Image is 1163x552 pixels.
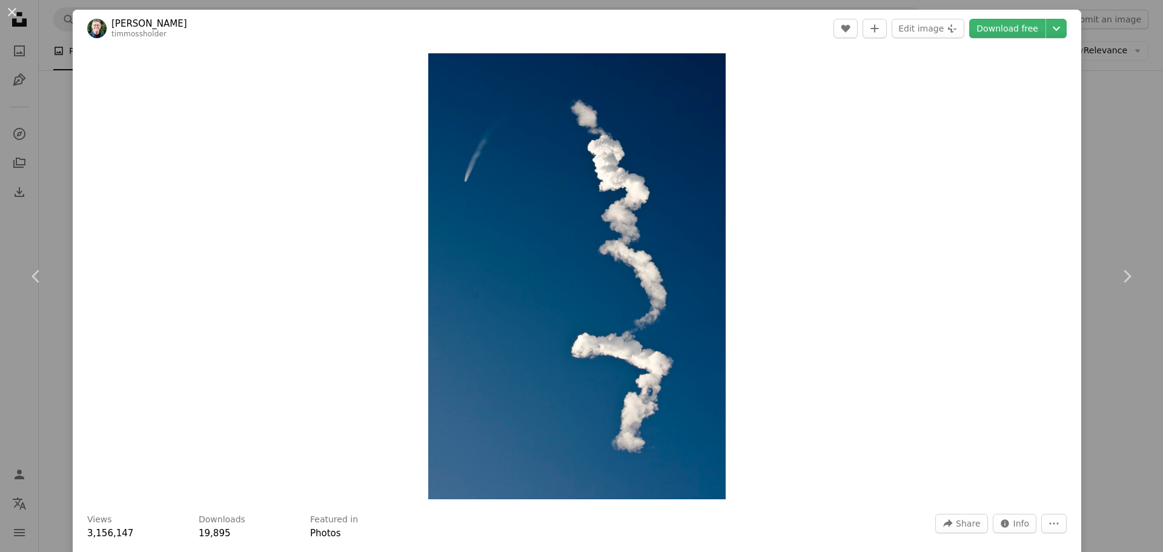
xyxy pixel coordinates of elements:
[87,528,133,539] span: 3,156,147
[1041,514,1067,533] button: More Actions
[1090,218,1163,334] a: Next
[1013,514,1030,533] span: Info
[87,514,112,526] h3: Views
[833,19,858,38] button: Like
[111,30,167,38] a: timmossholder
[428,53,726,499] button: Zoom in on this image
[863,19,887,38] button: Add to Collection
[956,514,980,533] span: Share
[969,19,1045,38] a: Download free
[428,53,726,499] img: smoke formation in sky
[935,514,987,533] button: Share this image
[199,528,231,539] span: 19,895
[87,19,107,38] img: Go to Tim Mossholder's profile
[892,19,964,38] button: Edit image
[111,18,187,30] a: [PERSON_NAME]
[310,514,358,526] h3: Featured in
[199,514,245,526] h3: Downloads
[310,528,341,539] a: Photos
[1046,19,1067,38] button: Choose download size
[993,514,1037,533] button: Stats about this image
